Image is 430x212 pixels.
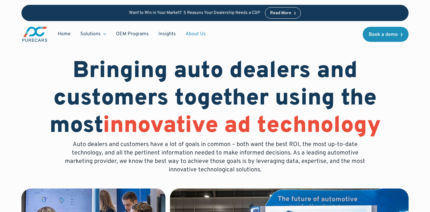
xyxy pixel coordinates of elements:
div: Solutions [80,31,101,37]
p: Auto dealers and customers have a lot of goals in common – both want the best ROI, the most up-to... [61,140,370,174]
a: OEM Programs [111,28,154,40]
div: Read More [270,11,291,15]
div: Solutions [75,28,111,40]
a: Insights [154,28,181,40]
a: Book a demo [363,27,409,42]
a: Read More [265,7,301,19]
h1: Bringing auto dealers and customers together using the most [21,58,409,140]
span: innovative ad technology [103,112,381,141]
div: Book a demo [369,32,398,37]
img: purecars logo [21,26,48,42]
a: main [21,26,48,42]
a: Home [53,28,75,40]
p: Want to Win in Your Market? 5 Reasons Your Dealership Needs a CDP [129,11,260,16]
a: About Us [181,28,211,40]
